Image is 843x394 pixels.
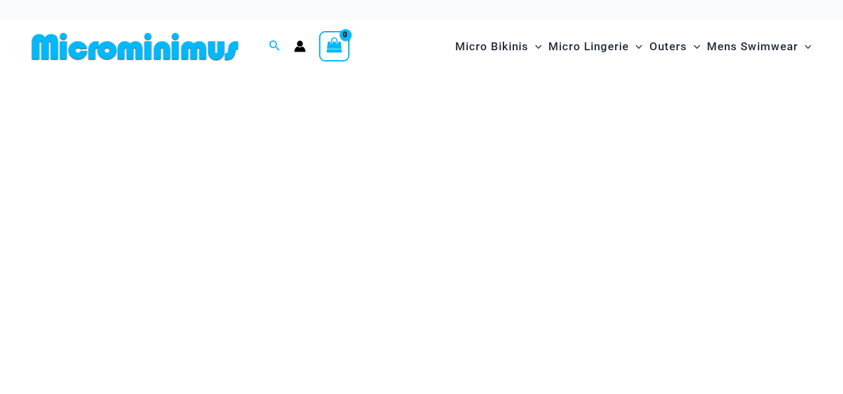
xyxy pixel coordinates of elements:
[704,26,815,67] a: Mens SwimwearMenu ToggleMenu Toggle
[548,30,629,63] span: Micro Lingerie
[455,30,529,63] span: Micro Bikinis
[687,30,700,63] span: Menu Toggle
[707,30,798,63] span: Mens Swimwear
[452,26,545,67] a: Micro BikinisMenu ToggleMenu Toggle
[646,26,704,67] a: OutersMenu ToggleMenu Toggle
[798,30,811,63] span: Menu Toggle
[319,31,349,61] a: View Shopping Cart, empty
[545,26,645,67] a: Micro LingerieMenu ToggleMenu Toggle
[529,30,542,63] span: Menu Toggle
[649,30,687,63] span: Outers
[450,24,817,69] nav: Site Navigation
[629,30,642,63] span: Menu Toggle
[26,32,244,61] img: MM SHOP LOGO FLAT
[269,38,281,55] a: Search icon link
[294,40,306,52] a: Account icon link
